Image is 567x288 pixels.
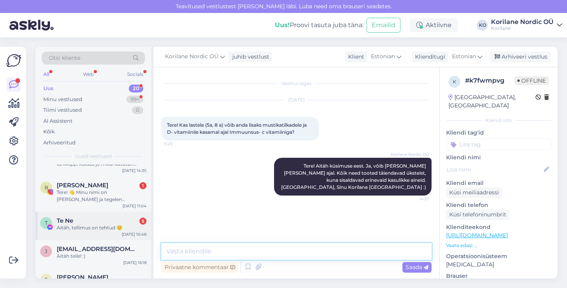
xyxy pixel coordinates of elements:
div: 20 [129,85,143,92]
p: Klienditeekond [446,223,551,231]
span: Estonian [452,52,476,61]
span: Offline [514,76,549,85]
div: Klient [345,53,364,61]
div: Web [82,69,95,79]
span: Saada [406,264,428,271]
div: Vestlus algas [161,80,432,87]
div: Uus [43,85,54,92]
div: Aktiivne [410,18,458,32]
div: [DATE] 10:46 [122,231,146,237]
div: 5 [139,218,146,225]
span: Otsi kliente [49,54,80,62]
span: E [44,277,48,282]
b: Uus! [275,21,290,29]
span: 11:20 [164,141,193,147]
div: Arhiveeri vestlus [490,52,550,62]
p: Kliendi telefon [446,201,551,209]
span: Te Ne [57,217,73,224]
div: Aitäh, tellimus on tehtud 🙂 [57,224,146,231]
p: Vaata edasi ... [446,242,551,249]
a: Korilane Nordic OÜKorilane [491,19,562,31]
div: Privaatne kommentaar [161,262,238,273]
span: Evelyn Poom [57,274,108,281]
div: Klienditugi [412,53,445,61]
div: [GEOGRAPHIC_DATA], [GEOGRAPHIC_DATA] [448,93,535,110]
div: Proovi tasuta juba täna: [275,20,363,30]
div: Minu vestlused [43,96,82,103]
div: Aitäh teile! :) [57,253,146,260]
div: AI Assistent [43,117,72,125]
div: # k7fwmpvg [465,76,514,85]
div: Küsi telefoninumbrit [446,209,510,220]
div: Socials [126,69,145,79]
input: Lisa tag [446,138,551,150]
div: All [42,69,51,79]
span: Estonian [371,52,395,61]
span: Tere! Aitäh küsimuse eest. Ja, võib [PERSON_NAME] [PERSON_NAME] ajal. Kõik need tooted täiendavad... [281,163,427,190]
span: Uued vestlused [75,153,112,160]
div: [DATE] 16:18 [123,260,146,266]
p: Operatsioonisüsteem [446,252,551,260]
p: Brauser [446,272,551,280]
div: Kõik [43,128,55,136]
div: KO [477,20,488,31]
div: Korilane [491,25,554,31]
p: Kliendi email [446,179,551,187]
div: [DATE] 11:04 [122,203,146,209]
div: 0 [132,106,143,114]
div: Tere! 👋 Minu nimi on [PERSON_NAME] ja tegelen sisuloomisega Instagramis ✨. Sooviksin teha koostöö... [57,189,146,203]
span: Tere! Kas lastele (5a, 8 a) võib anda lisaks mustikatilkadele ja D- vitamiinile kasamal ajal Immu... [167,122,308,135]
div: Tiimi vestlused [43,106,82,114]
span: k [453,79,456,85]
div: juhib vestlust [229,53,269,61]
div: [DATE] [161,96,432,103]
span: T [45,220,48,226]
img: Askly Logo [6,53,21,68]
div: 99+ [126,96,143,103]
span: jaanikaneemoja@gmail.com [57,246,139,253]
div: Küsi meiliaadressi [446,187,502,198]
input: Lisa nimi [447,165,542,174]
div: 1 [139,182,146,189]
div: Arhiveeritud [43,139,76,147]
button: Emailid [367,18,400,33]
p: Kliendi tag'id [446,129,551,137]
span: B [44,185,48,190]
span: Korilane Nordic OÜ [165,52,219,61]
div: Kliendi info [446,117,551,124]
div: [DATE] 14:35 [122,168,146,174]
a: [URL][DOMAIN_NAME] [446,232,508,239]
span: 14:37 [400,196,429,202]
span: j [45,248,47,254]
span: Brigita Taevere [57,182,108,189]
span: Korilane Nordic OÜ [391,151,429,157]
p: [MEDICAL_DATA] [446,260,551,269]
p: Kliendi nimi [446,153,551,162]
div: Korilane Nordic OÜ [491,19,554,25]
